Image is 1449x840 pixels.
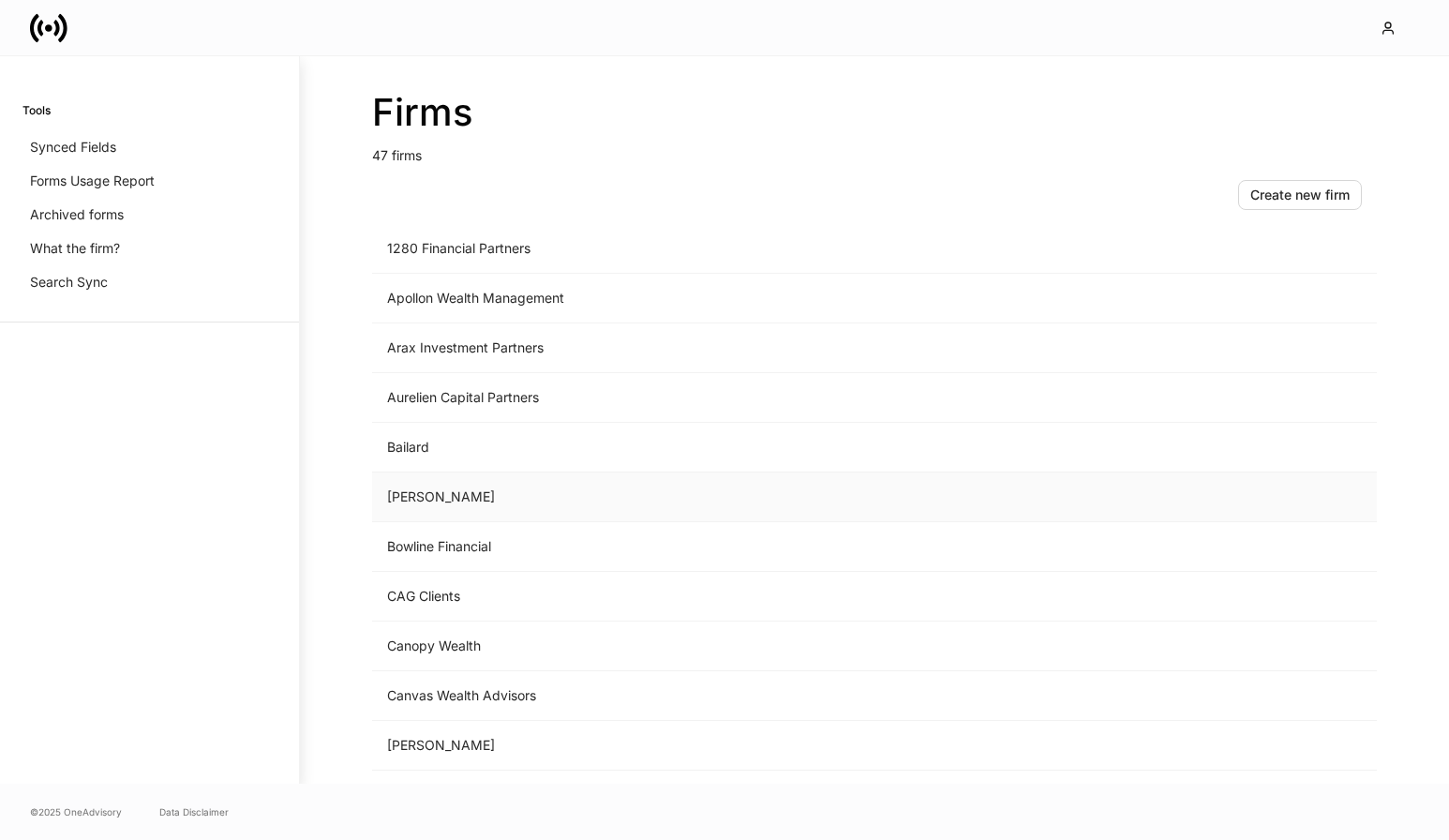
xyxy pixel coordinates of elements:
[30,205,124,224] p: Archived forms
[372,135,1377,165] p: 47 firms
[30,172,155,190] p: Forms Usage Report
[372,90,1377,135] h2: Firms
[1238,180,1362,210] button: Create new firm
[372,771,1066,820] td: [PERSON_NAME]
[30,239,120,258] p: What the firm?
[372,572,1066,622] td: CAG Clients
[372,671,1066,721] td: Canvas Wealth Advisors
[372,224,1066,274] td: 1280 Financial Partners
[22,198,276,232] a: Archived forms
[372,373,1066,423] td: Aurelien Capital Partners
[372,274,1066,323] td: Apollon Wealth Management
[372,721,1066,771] td: [PERSON_NAME]
[22,164,276,198] a: Forms Usage Report
[22,265,276,299] a: Search Sync
[30,804,122,819] span: © 2025 OneAdvisory
[30,138,116,157] p: Synced Fields
[159,804,229,819] a: Data Disclaimer
[22,232,276,265] a: What the firm?
[1250,188,1350,202] div: Create new firm
[22,130,276,164] a: Synced Fields
[372,472,1066,522] td: [PERSON_NAME]
[372,423,1066,472] td: Bailard
[372,522,1066,572] td: Bowline Financial
[372,622,1066,671] td: Canopy Wealth
[372,323,1066,373] td: Arax Investment Partners
[22,101,51,119] h6: Tools
[30,273,108,292] p: Search Sync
